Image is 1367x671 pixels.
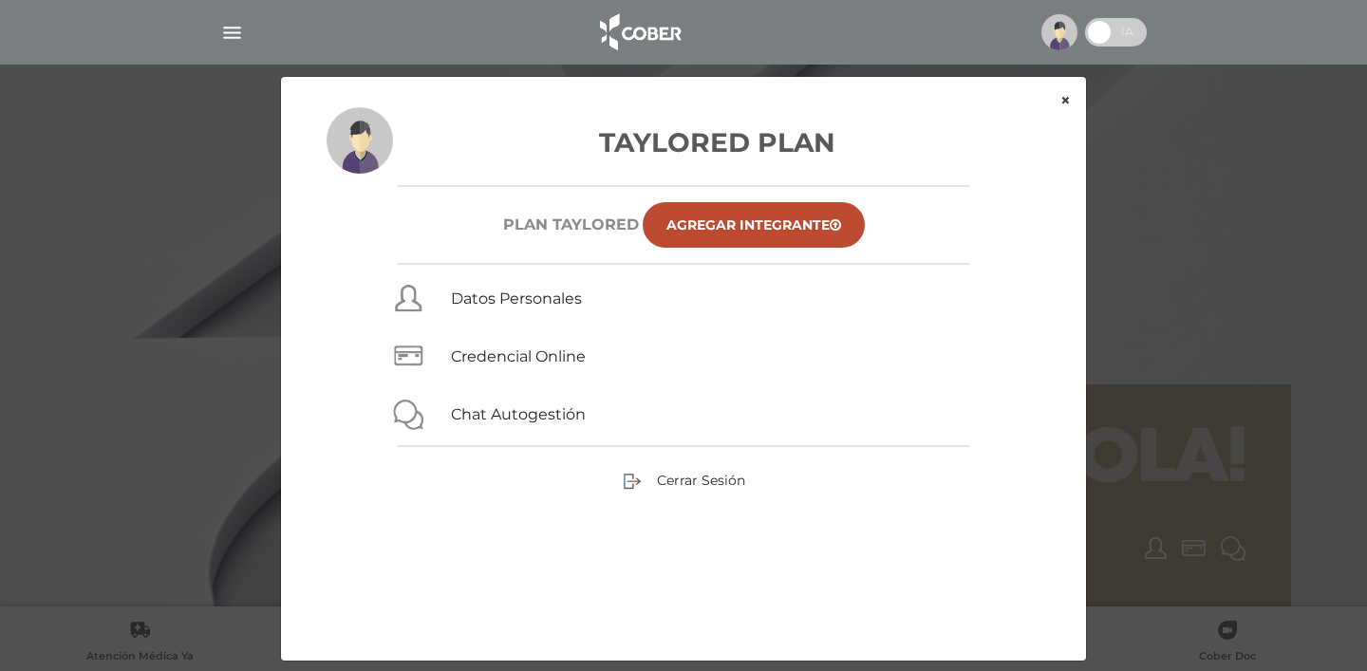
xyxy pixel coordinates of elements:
[1041,14,1077,50] img: profile-placeholder.svg
[220,21,244,45] img: Cober_menu-lines-white.svg
[327,107,393,174] img: profile-placeholder.svg
[643,202,865,248] a: Agregar Integrante
[623,471,745,488] a: Cerrar Sesión
[503,215,639,233] h6: Plan TAYLORED
[327,122,1040,162] h3: Taylored Plan
[657,472,745,489] span: Cerrar Sesión
[590,9,689,55] img: logo_cober_home-white.png
[451,347,586,365] a: Credencial Online
[623,472,642,491] img: sign-out.png
[451,405,586,423] a: Chat Autogestión
[451,289,582,308] a: Datos Personales
[1045,77,1086,124] button: ×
